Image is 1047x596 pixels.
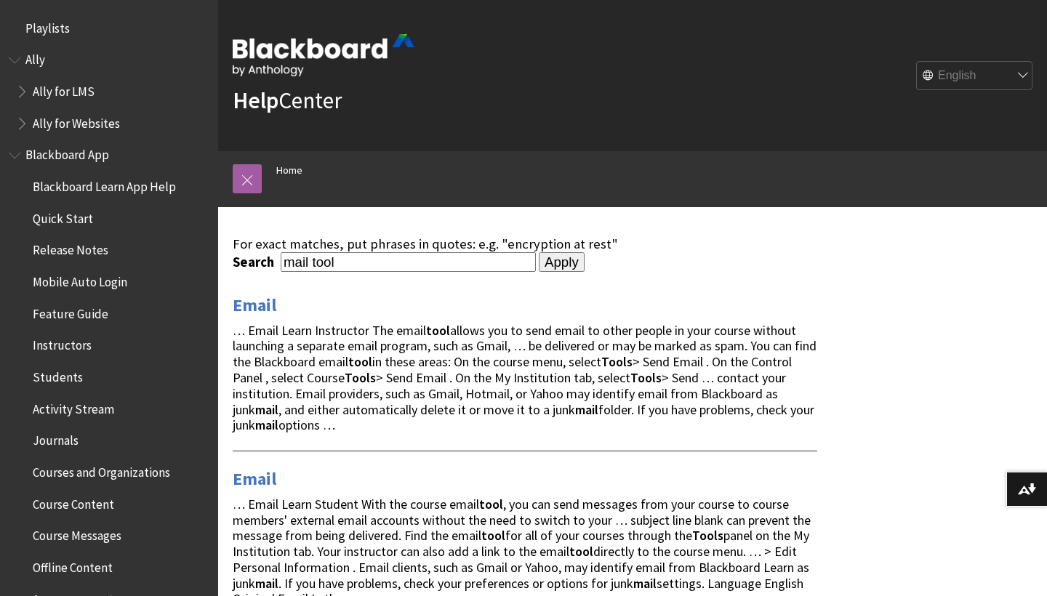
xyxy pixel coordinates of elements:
strong: mail [633,575,657,592]
span: Instructors [33,334,92,353]
strong: Tools [601,353,633,370]
span: Blackboard App [25,143,109,163]
strong: Tools [630,369,662,386]
a: Home [276,161,302,180]
strong: mail [255,401,278,418]
span: Courses and Organizations [33,460,170,480]
strong: tool [479,496,503,512]
span: … Email Learn Instructor The email allows you to send email to other people in your course withou... [233,322,817,434]
div: For exact matches, put phrases in quotes: e.g. "encryption at rest" [233,236,817,252]
span: Ally for Websites [33,111,120,131]
strong: tool [348,353,372,370]
span: Release Notes [33,238,108,258]
span: Blackboard Learn App Help [33,174,176,194]
span: Quick Start [33,206,93,226]
span: Playlists [25,16,70,36]
strong: Tools [692,527,723,544]
span: Course Content [33,492,114,512]
strong: tool [481,527,505,544]
a: Email [233,467,276,491]
strong: tool [426,322,450,339]
strong: tool [569,543,593,560]
span: Feature Guide [33,302,108,321]
nav: Book outline for Anthology Ally Help [9,48,209,136]
strong: mail [575,401,598,418]
label: Search [233,254,278,270]
span: Students [33,365,83,384]
span: Activity Stream [33,397,114,416]
nav: Book outline for Playlists [9,16,209,41]
strong: Tools [345,369,376,386]
span: Journals [33,429,79,448]
input: Apply [539,252,585,273]
span: Offline Content [33,555,113,575]
span: Mobile Auto Login [33,270,127,289]
strong: mail [255,575,278,592]
span: Ally for LMS [33,79,95,99]
strong: mail [255,416,278,433]
select: Site Language Selector [917,62,1033,91]
a: HelpCenter [233,86,342,115]
strong: Help [233,86,278,115]
a: Email [233,294,276,317]
span: Ally [25,48,45,68]
img: Blackboard by Anthology [233,34,414,76]
span: Course Messages [33,524,121,544]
